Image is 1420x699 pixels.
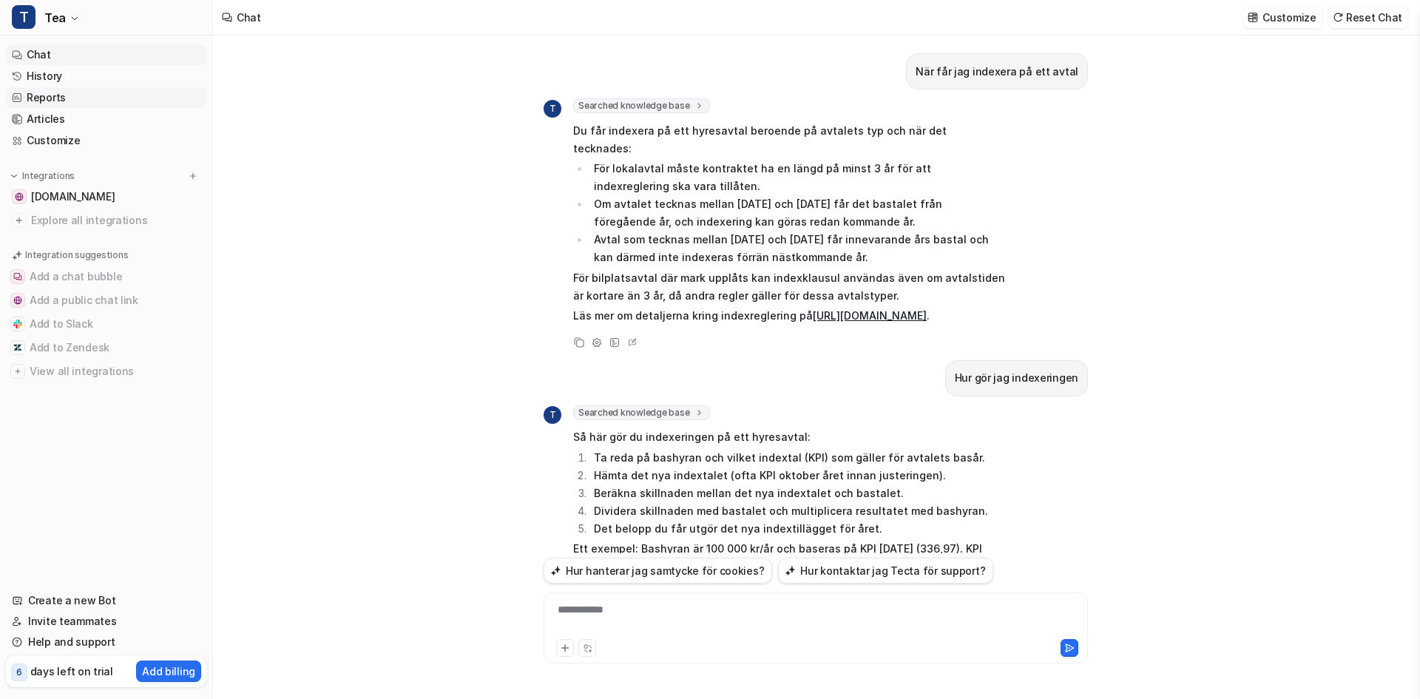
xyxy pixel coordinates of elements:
[589,467,1006,484] li: Hämta det nya indextalet (ofta KPI oktober året innan justeringen).
[6,312,206,336] button: Add to SlackAdd to Slack
[13,320,22,328] img: Add to Slack
[31,209,200,232] span: Explore all integrations
[13,367,22,376] img: View all integrations
[6,130,206,151] a: Customize
[9,171,19,181] img: expand menu
[778,558,993,584] button: Hur kontaktar jag Tecta för support?
[589,520,1006,538] li: Det belopp du får utgör det nya indextillägget för året.
[589,449,1006,467] li: Ta reda på bashyran och vilket indextal (KPI) som gäller för avtalets basår.
[544,100,561,118] span: T
[1248,12,1258,23] img: customize
[6,169,79,183] button: Integrations
[6,66,206,87] a: History
[188,171,198,181] img: menu_add.svg
[916,63,1078,81] p: När får jag indexera på ett avtal
[6,210,206,231] a: Explore all integrations
[142,663,195,679] p: Add billing
[22,170,75,182] p: Integrations
[573,122,1006,158] p: Du får indexera på ett hyresavtal beroende på avtalets typ och när det tecknades:
[13,296,22,305] img: Add a public chat link
[13,272,22,281] img: Add a chat bubble
[573,269,1006,305] p: För bilplatsavtal där mark upplåts kan indexklausul användas även om avtalstiden är kortare än 3 ...
[31,189,115,204] span: [DOMAIN_NAME]
[589,195,1006,231] li: Om avtalet tecknas mellan [DATE] och [DATE] får det bastalet från föregående år, och indexering k...
[573,428,1006,446] p: Så här gör du indexeringen på ett hyresavtal:
[1262,10,1316,25] p: Customize
[13,343,22,352] img: Add to Zendesk
[12,5,35,29] span: T
[544,406,561,424] span: T
[6,611,206,632] a: Invite teammates
[589,484,1006,502] li: Beräkna skillnaden mellan det nya indextalet och bastalet.
[1333,12,1343,23] img: reset
[573,307,1006,325] p: Läs mer om detaljerna kring indexreglering på .
[6,186,206,207] a: tecta.se[DOMAIN_NAME]
[955,369,1078,387] p: Hur gör jag indexeringen
[237,10,261,25] div: Chat
[6,590,206,611] a: Create a new Bot
[16,666,22,679] p: 6
[573,98,710,113] span: Searched knowledge base
[813,309,927,322] a: [URL][DOMAIN_NAME]
[1328,7,1408,28] button: Reset Chat
[136,661,201,682] button: Add billing
[30,663,113,679] p: days left on trial
[573,405,710,420] span: Searched knowledge base
[6,109,206,129] a: Articles
[25,249,128,262] p: Integration suggestions
[544,558,772,584] button: Hur hanterar jag samtycke för cookies?
[6,87,206,108] a: Reports
[12,213,27,228] img: explore all integrations
[6,265,206,288] button: Add a chat bubbleAdd a chat bubble
[6,336,206,359] button: Add to ZendeskAdd to Zendesk
[6,288,206,312] button: Add a public chat linkAdd a public chat link
[1243,7,1322,28] button: Customize
[6,359,206,383] button: View all integrationsView all integrations
[15,192,24,201] img: tecta.se
[573,540,1006,593] p: Ett exempel: Bashyran är 100 000 kr/år och baseras på KPI [DATE] (336,97). KPI [DATE] är 346,44. ...
[589,231,1006,266] li: Avtal som tecknas mellan [DATE] och [DATE] får innevarande års bastal och kan därmed inte indexer...
[6,44,206,65] a: Chat
[6,632,206,652] a: Help and support
[589,502,1006,520] li: Dividera skillnaden med bastalet och multiplicera resultatet med bashyran.
[589,160,1006,195] li: För lokalavtal måste kontraktet ha en längd på minst 3 år för att indexreglering ska vara tillåten.
[44,7,66,28] span: Tea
